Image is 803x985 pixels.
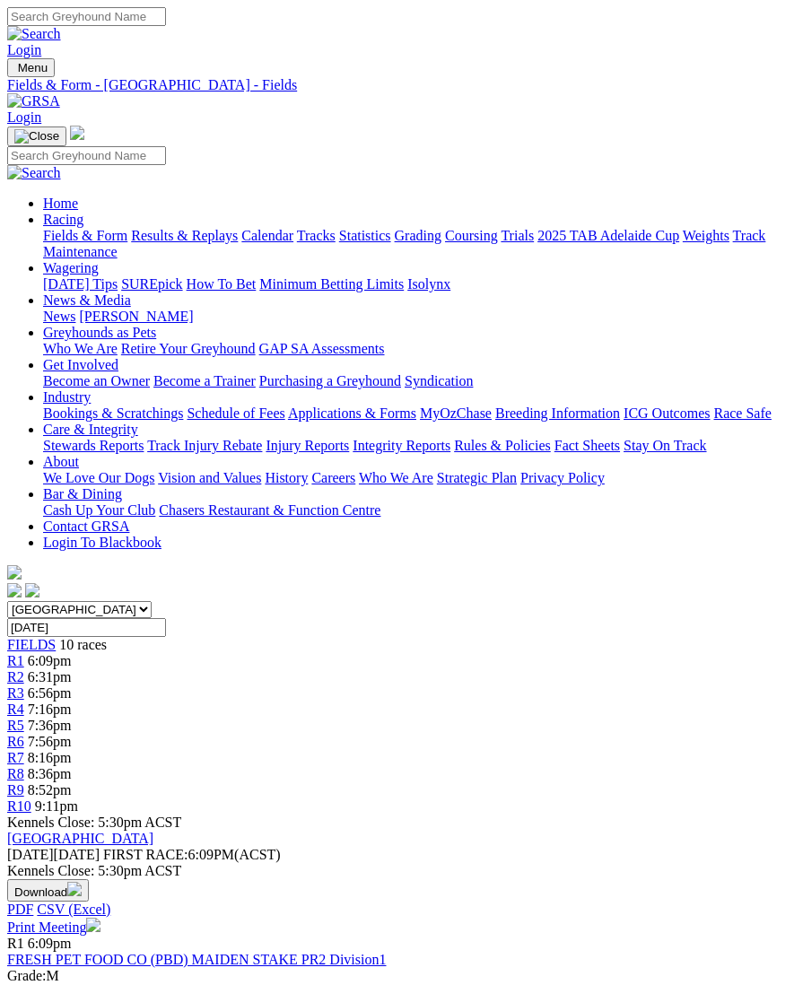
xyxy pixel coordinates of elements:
span: [DATE] [7,847,54,862]
a: Applications & Forms [288,405,416,421]
img: Search [7,165,61,181]
div: M [7,968,796,984]
a: Bar & Dining [43,486,122,501]
a: Print Meeting [7,920,100,935]
button: Toggle navigation [7,126,66,146]
button: Download [7,879,89,902]
a: Care & Integrity [43,422,138,437]
a: Vision and Values [158,470,261,485]
a: Login [7,42,41,57]
span: R5 [7,718,24,733]
a: Get Involved [43,357,118,372]
a: Who We Are [359,470,433,485]
a: Race Safe [713,405,771,421]
input: Search [7,7,166,26]
span: 6:09PM(ACST) [103,847,281,862]
img: twitter.svg [25,583,39,597]
a: R7 [7,750,24,765]
div: Industry [43,405,796,422]
a: R4 [7,702,24,717]
a: [DATE] Tips [43,276,118,292]
a: GAP SA Assessments [259,341,385,356]
a: Wagering [43,260,99,275]
a: Stewards Reports [43,438,144,453]
a: Become an Owner [43,373,150,388]
a: FIELDS [7,637,56,652]
a: CSV (Excel) [37,902,110,917]
span: Grade: [7,968,47,983]
span: R9 [7,782,24,798]
a: We Love Our Dogs [43,470,154,485]
div: Wagering [43,276,796,292]
a: Track Injury Rebate [147,438,262,453]
span: Menu [18,61,48,74]
a: PDF [7,902,33,917]
span: 7:56pm [28,734,72,749]
img: download.svg [67,882,82,896]
a: R8 [7,766,24,781]
a: News [43,309,75,324]
a: Greyhounds as Pets [43,325,156,340]
a: ICG Outcomes [624,405,710,421]
a: FRESH PET FOOD CO (PBD) MAIDEN STAKE PR2 Division1 [7,952,386,967]
a: Rules & Policies [454,438,551,453]
div: About [43,470,796,486]
a: R6 [7,734,24,749]
span: 7:16pm [28,702,72,717]
a: R10 [7,798,31,814]
a: Fields & Form - [GEOGRAPHIC_DATA] - Fields [7,77,796,93]
a: Careers [311,470,355,485]
a: Retire Your Greyhound [121,341,256,356]
a: Home [43,196,78,211]
a: Isolynx [407,276,450,292]
a: Racing [43,212,83,227]
a: Purchasing a Greyhound [259,373,401,388]
a: Who We Are [43,341,118,356]
img: GRSA [7,93,60,109]
img: Search [7,26,61,42]
a: Contact GRSA [43,519,129,534]
a: Integrity Reports [353,438,450,453]
a: Become a Trainer [153,373,256,388]
a: MyOzChase [420,405,492,421]
img: facebook.svg [7,583,22,597]
span: 8:16pm [28,750,72,765]
span: 6:31pm [28,669,72,684]
a: R3 [7,685,24,701]
a: R2 [7,669,24,684]
input: Search [7,146,166,165]
a: R1 [7,653,24,668]
a: History [265,470,308,485]
div: Kennels Close: 5:30pm ACST [7,863,796,879]
a: Trials [501,228,534,243]
a: Weights [683,228,729,243]
span: 6:09pm [28,936,72,951]
a: How To Bet [187,276,257,292]
img: logo-grsa-white.png [7,565,22,580]
img: logo-grsa-white.png [70,126,84,140]
div: Greyhounds as Pets [43,341,796,357]
a: Grading [395,228,441,243]
a: Login [7,109,41,125]
a: Injury Reports [266,438,349,453]
span: 8:36pm [28,766,72,781]
a: 2025 TAB Adelaide Cup [537,228,679,243]
a: Coursing [445,228,498,243]
a: Fields & Form [43,228,127,243]
div: Racing [43,228,796,260]
a: Statistics [339,228,391,243]
a: Fact Sheets [554,438,620,453]
a: Strategic Plan [437,470,517,485]
span: [DATE] [7,847,100,862]
div: Get Involved [43,373,796,389]
a: Stay On Track [624,438,706,453]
